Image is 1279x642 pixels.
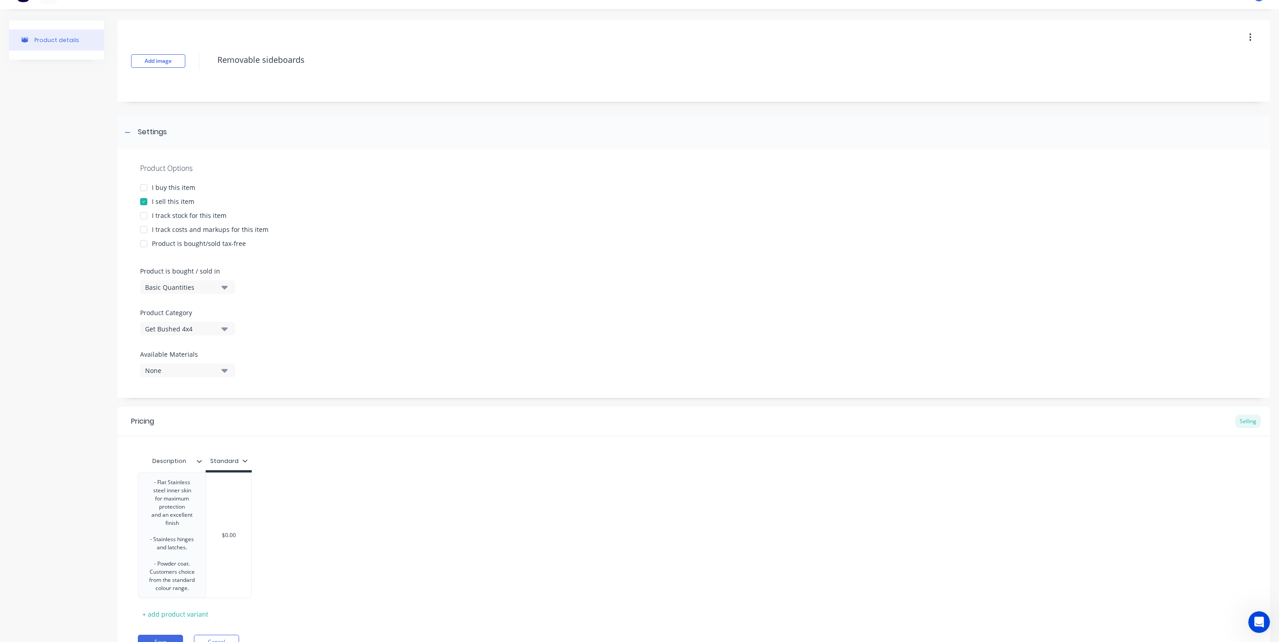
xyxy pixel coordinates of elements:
div: - Stainless hinges and latches. [149,535,195,560]
button: None [140,363,235,377]
div: I buy this item [152,183,195,192]
div: Description [138,450,200,472]
button: Get Bushed 4x4 [140,322,235,335]
div: $0.00 [206,524,251,547]
iframe: Intercom live chat [1248,611,1270,633]
button: Add image [131,54,185,68]
div: and an excellent finish [149,511,195,535]
div: + add product variant [138,607,213,621]
div: Get Bushed 4x4 [145,324,217,334]
div: Product details [34,37,79,43]
div: Standard [210,457,248,465]
label: Product Category [140,308,230,317]
textarea: Removable sideboards [213,49,1113,71]
div: I track costs and markups for this item [152,225,268,234]
label: Product is bought / sold in [140,266,230,276]
div: - Powder coat. Customers choice from the standard [149,560,195,584]
div: Product is bought/sold tax-free [152,239,246,248]
div: Settings [138,127,167,138]
button: Product details [9,29,104,51]
div: Pricing [131,416,154,427]
div: Basic Quantities [145,283,217,292]
div: - Flat Stainless steel inner skin for maximum protection [142,477,202,594]
div: Product Options [140,163,1247,174]
div: Selling [1235,415,1261,428]
button: Basic Quantities [140,280,235,294]
div: I sell this item [152,197,194,206]
label: Available Materials [140,349,235,359]
div: None [145,366,217,375]
div: Description [138,452,206,470]
div: - Flat Stainless steel inner skin for maximum protectionand an excellent finish - Stainless hinge... [138,472,252,598]
div: I track stock for this item [152,211,226,220]
div: colour range. [149,584,195,592]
